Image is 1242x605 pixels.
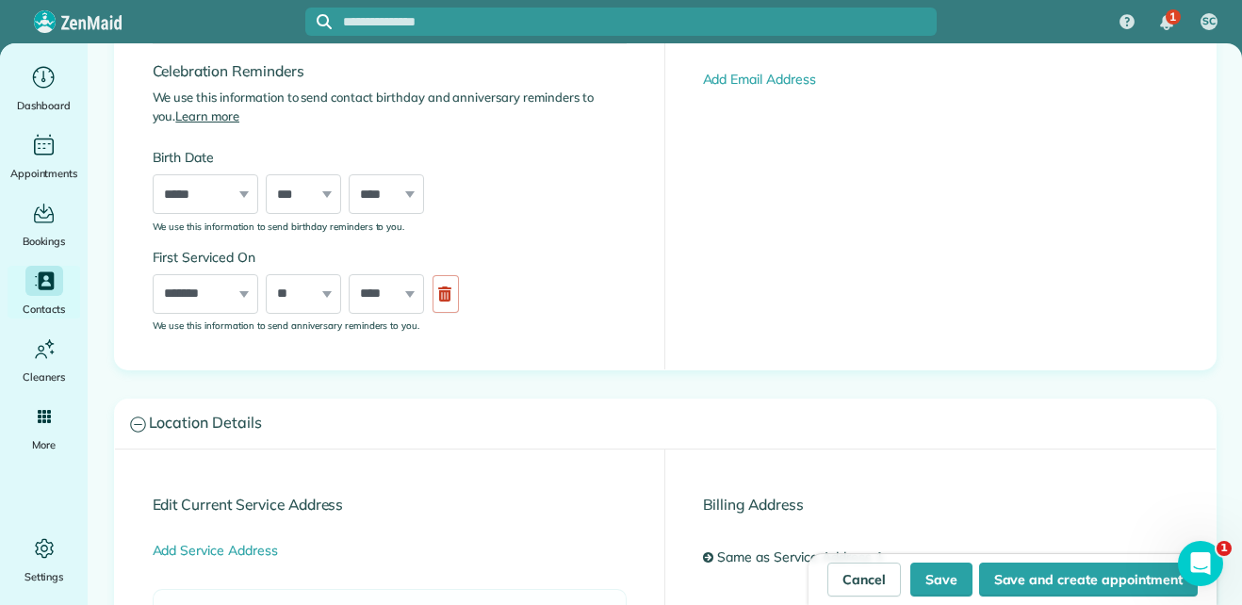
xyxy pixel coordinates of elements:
a: Add Service Address [153,542,278,559]
a: Add Email Address [703,71,816,88]
label: Birth Date [153,148,468,167]
button: Focus search [305,14,332,29]
p: We use this information to send contact birthday and anniversary reminders to you. [153,89,627,125]
span: 1 [1217,541,1232,556]
span: More [32,435,56,454]
h4: Celebration Reminders [153,63,627,79]
span: Bookings [23,232,66,251]
span: Contacts [23,300,65,319]
span: 1 [1169,9,1176,25]
sub: We use this information to send birthday reminders to you. [153,221,405,232]
button: Save and create appointment [979,563,1198,597]
a: Cancel [827,563,901,597]
a: Dashboard [8,62,80,115]
h4: Billing Address [703,497,1178,513]
span: Appointments [10,164,78,183]
span: SC [1202,14,1216,29]
a: Same as Service Address 1 [712,541,896,575]
a: Location Details [115,400,1216,448]
h4: Edit Current Service Address [153,497,627,513]
svg: Focus search [317,14,332,29]
div: 1 unread notifications [1147,2,1186,43]
a: Settings [8,533,80,586]
button: Save [910,563,972,597]
iframe: Intercom live chat [1178,541,1223,586]
a: Cleaners [8,334,80,386]
span: Cleaners [23,368,65,386]
a: Appointments [8,130,80,183]
sub: We use this information to send anniversary reminders to you. [153,319,420,331]
a: Learn more [175,108,239,123]
span: Settings [25,567,64,586]
label: First Serviced On [153,248,468,267]
span: Dashboard [17,96,71,115]
a: Contacts [8,266,80,319]
a: Bookings [8,198,80,251]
